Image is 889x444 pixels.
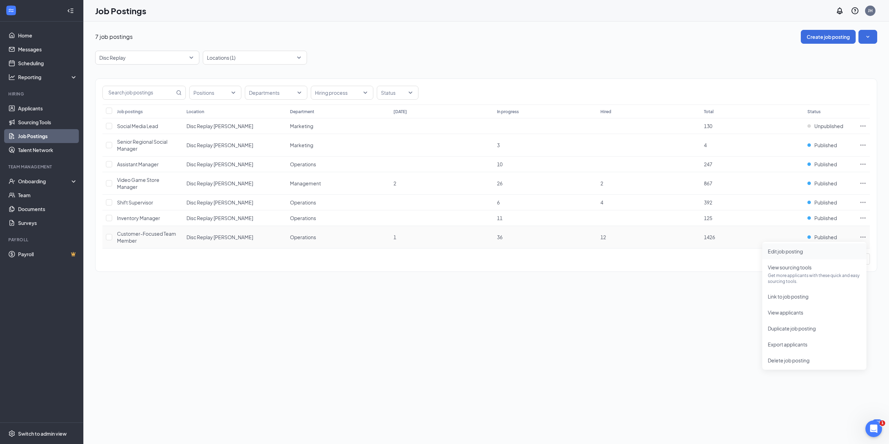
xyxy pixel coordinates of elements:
td: Operations [286,157,390,172]
iframe: Intercom live chat [865,420,882,437]
span: 12 [600,234,606,240]
span: Published [814,180,837,187]
span: Assistant Manager [117,161,159,167]
svg: QuestionInfo [851,7,859,15]
div: 409 [872,419,882,425]
span: View applicants [768,309,803,316]
span: Operations [290,199,316,206]
span: Published [814,215,837,221]
a: Talent Network [18,143,77,157]
span: Inventory Manager [117,215,160,221]
span: Published [814,199,837,206]
span: 1 [880,420,885,426]
span: Edit job posting [768,248,803,254]
span: 125 [704,215,712,221]
span: Operations [290,215,316,221]
td: Disc Replay Troy [183,118,286,134]
td: Management [286,172,390,195]
th: [DATE] [390,104,493,118]
span: 247 [704,161,712,167]
td: Operations [286,195,390,210]
span: Video Game Store Manager [117,177,159,190]
span: Marketing [290,123,313,129]
svg: Ellipses [859,199,866,206]
div: Reporting [18,74,78,81]
a: Surveys [18,216,77,230]
span: Marketing [290,142,313,148]
a: Applicants [18,101,77,115]
button: SmallChevronDown [858,30,877,44]
button: Create job posting [801,30,856,44]
td: Disc Replay Troy [183,157,286,172]
span: 2 [393,180,396,186]
span: Disc Replay [PERSON_NAME] [186,215,253,221]
a: Messages [18,42,77,56]
td: Operations [286,226,390,249]
span: Link to job posting [768,293,808,300]
td: Disc Replay Troy [183,134,286,157]
th: Status [804,104,856,118]
svg: Collapse [67,7,74,14]
div: Job postings [117,109,143,115]
svg: Analysis [8,74,15,81]
svg: Ellipses [859,142,866,149]
div: Department [290,109,314,115]
a: Scheduling [18,56,77,70]
span: Export applicants [768,341,807,347]
svg: Ellipses [859,180,866,187]
th: Hired [597,104,700,118]
span: Disc Replay [PERSON_NAME] [186,123,253,129]
span: Published [814,161,837,168]
span: Customer-Focused Team Member [117,231,176,244]
svg: Ellipses [859,234,866,241]
td: Disc Replay Troy [183,226,286,249]
span: 130 [704,123,712,129]
svg: Settings [8,430,15,437]
p: Get more applicants with these quick and easy sourcing tools. [768,273,861,284]
td: Operations [286,210,390,226]
span: 392 [704,199,712,206]
h1: Job Postings [95,5,146,17]
span: 10 [497,161,502,167]
span: Published [814,142,837,149]
span: Management [290,180,321,186]
span: Operations [290,161,316,167]
svg: Ellipses [859,215,866,221]
span: Published [814,234,837,241]
svg: WorkstreamLogo [8,7,15,14]
a: Team [18,188,77,202]
th: Total [700,104,804,118]
span: Operations [290,234,316,240]
svg: MagnifyingGlass [176,90,182,95]
div: Team Management [8,164,76,170]
div: Payroll [8,237,76,243]
svg: SmallChevronDown [864,33,871,40]
span: Delete job posting [768,357,809,363]
a: Documents [18,202,77,216]
span: Senior Regional Social Manager [117,139,167,152]
svg: Ellipses [859,161,866,168]
a: Job Postings [18,129,77,143]
span: 2 [600,180,603,186]
span: Disc Replay [PERSON_NAME] [186,199,253,206]
th: In progress [493,104,597,118]
p: Disc Replay [99,54,126,61]
span: Social Media Lead [117,123,158,129]
span: 6 [497,199,500,206]
span: View sourcing tools [768,264,812,270]
span: 26 [497,180,502,186]
svg: UserCheck [8,178,15,185]
svg: Ellipses [859,123,866,129]
span: Disc Replay [PERSON_NAME] [186,161,253,167]
span: 1 [393,234,396,240]
span: Disc Replay [PERSON_NAME] [186,142,253,148]
div: Onboarding [18,178,72,185]
div: Hiring [8,91,76,97]
td: Marketing [286,134,390,157]
input: Search job postings [103,86,175,99]
a: PayrollCrown [18,247,77,261]
span: 4 [600,199,603,206]
div: Switch to admin view [18,430,67,437]
td: Disc Replay Troy [183,172,286,195]
td: Marketing [286,118,390,134]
